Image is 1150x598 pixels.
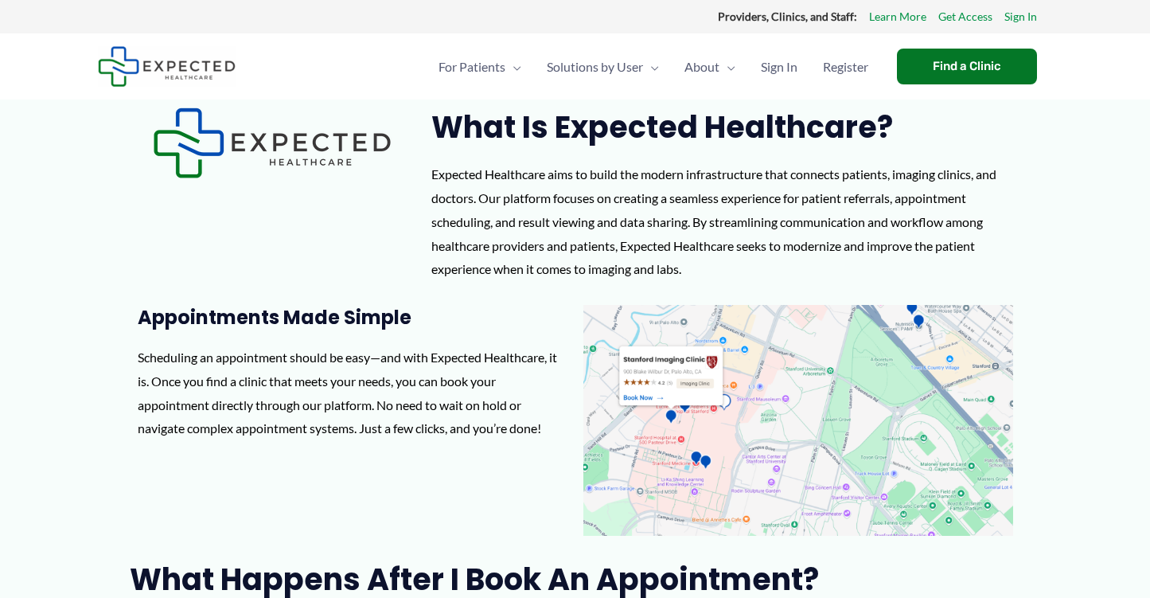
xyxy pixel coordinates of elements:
span: For Patients [439,39,505,95]
div: Expected Healthcare aims to build the modern infrastructure that connects patients, imaging clini... [431,162,1020,281]
a: Sign In [1004,6,1037,27]
nav: Primary Site Navigation [426,39,881,95]
a: Get Access [938,6,992,27]
a: Sign In [748,39,810,95]
strong: Providers, Clinics, and Staff: [718,10,857,23]
h2: What is Expected Healthcare? [431,107,1020,147]
span: Menu Toggle [505,39,521,95]
span: About [684,39,719,95]
img: Expected Healthcare Logo [153,107,392,178]
span: Menu Toggle [643,39,659,95]
p: Scheduling an appointment should be easy—and with Expected Healthcare, it is. Once you find a cli... [138,346,567,440]
a: AboutMenu Toggle [672,39,748,95]
span: Sign In [761,39,797,95]
img: Expected Healthcare Logo - side, dark font, small [98,46,236,87]
a: Learn More [869,6,926,27]
a: For PatientsMenu Toggle [426,39,534,95]
a: Register [810,39,881,95]
span: Solutions by User [547,39,643,95]
a: Solutions by UserMenu Toggle [534,39,672,95]
span: Register [823,39,868,95]
h3: Appointments Made Simple [138,305,567,330]
span: Menu Toggle [719,39,735,95]
a: Find a Clinic [897,49,1037,84]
